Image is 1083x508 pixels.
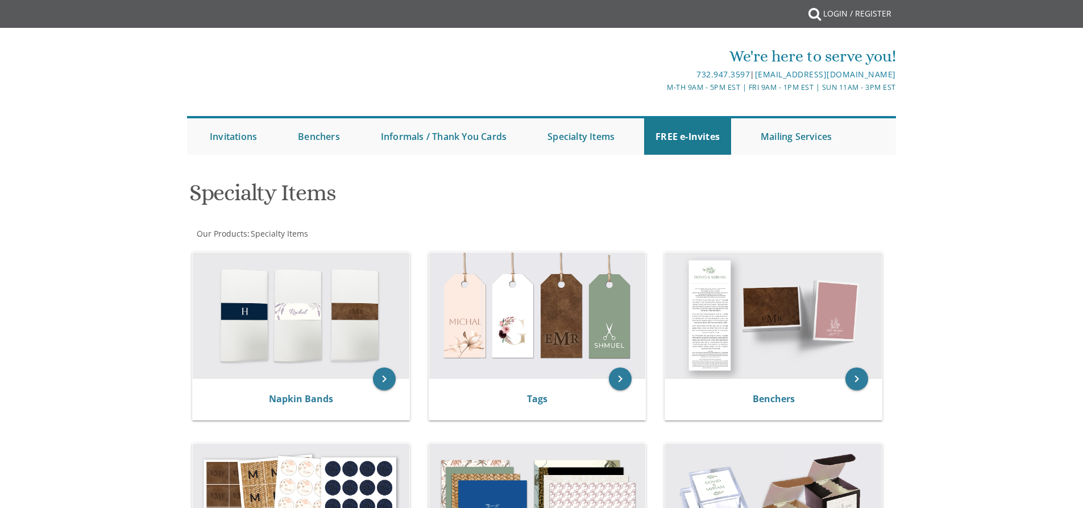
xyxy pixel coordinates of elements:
a: Specialty Items [250,228,308,239]
a: [EMAIL_ADDRESS][DOMAIN_NAME] [755,69,896,80]
div: We're here to serve you! [424,45,896,68]
div: | [424,68,896,81]
a: Invitations [198,118,268,155]
a: Informals / Thank You Cards [370,118,518,155]
a: Our Products [196,228,247,239]
a: keyboard_arrow_right [373,367,396,390]
a: Mailing Services [749,118,843,155]
a: Benchers [287,118,351,155]
span: Specialty Items [251,228,308,239]
a: keyboard_arrow_right [845,367,868,390]
a: Tags [527,393,547,405]
h1: Specialty Items [189,180,653,214]
a: Specialty Items [536,118,626,155]
a: 732.947.3597 [696,69,750,80]
a: keyboard_arrow_right [609,367,632,390]
img: Napkin Bands [193,253,409,379]
img: Benchers [665,253,882,379]
img: Tags [429,253,646,379]
div: : [187,228,542,239]
div: M-Th 9am - 5pm EST | Fri 9am - 1pm EST | Sun 11am - 3pm EST [424,81,896,93]
a: Napkin Bands [269,393,333,405]
a: Benchers [753,393,795,405]
a: FREE e-Invites [644,118,731,155]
